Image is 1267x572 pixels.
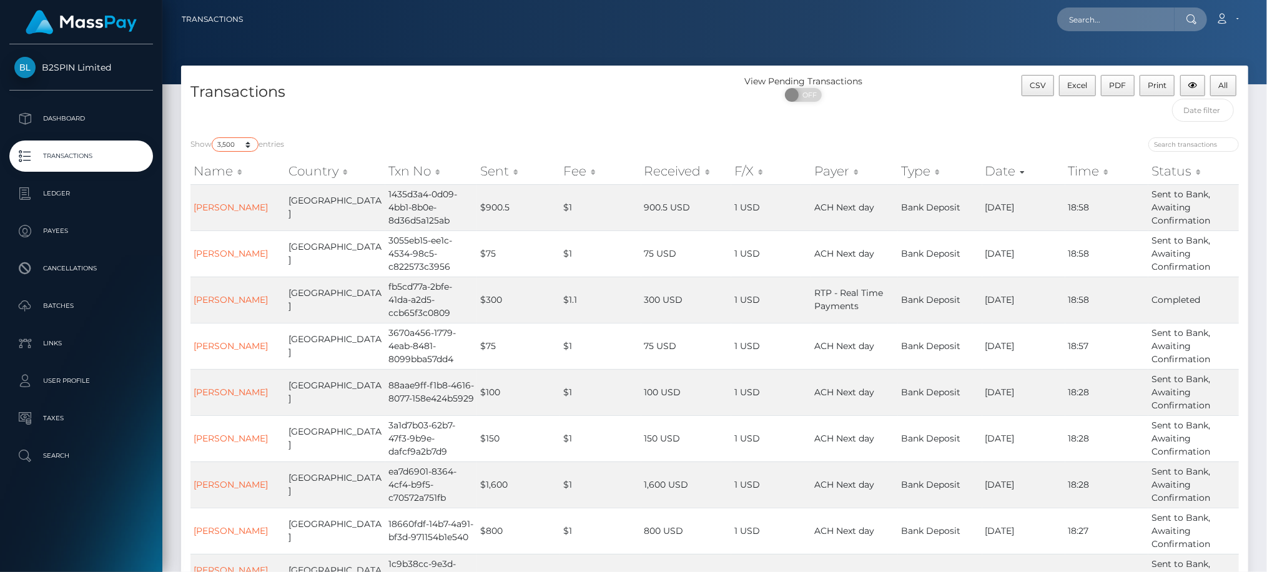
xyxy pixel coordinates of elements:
[641,369,731,415] td: 100 USD
[190,81,706,103] h4: Transactions
[814,202,874,213] span: ACH Next day
[898,230,982,277] td: Bank Deposit
[982,415,1065,461] td: [DATE]
[385,230,478,277] td: 3055eb15-ee1c-4534-98c5-c822573c3956
[14,409,148,428] p: Taxes
[1065,159,1148,184] th: Time: activate to sort column ascending
[560,508,641,554] td: $1
[982,277,1065,323] td: [DATE]
[982,508,1065,554] td: [DATE]
[14,372,148,390] p: User Profile
[731,159,811,184] th: F/X: activate to sort column ascending
[285,184,385,230] td: [GEOGRAPHIC_DATA]
[14,222,148,240] p: Payees
[811,159,898,184] th: Payer: activate to sort column ascending
[385,508,478,554] td: 18660fdf-14b7-4a91-bf3d-971154b1e540
[1059,75,1096,96] button: Excel
[814,433,874,444] span: ACH Next day
[560,323,641,369] td: $1
[285,277,385,323] td: [GEOGRAPHIC_DATA]
[1148,323,1239,369] td: Sent to Bank, Awaiting Confirmation
[285,461,385,508] td: [GEOGRAPHIC_DATA]
[9,290,153,322] a: Batches
[1101,75,1135,96] button: PDF
[14,334,148,353] p: Links
[194,248,268,259] a: [PERSON_NAME]
[9,103,153,134] a: Dashboard
[194,340,268,352] a: [PERSON_NAME]
[385,461,478,508] td: ea7d6901-8364-4cf4-b9f5-c70572a751fb
[641,323,731,369] td: 75 USD
[385,159,478,184] th: Txn No: activate to sort column ascending
[731,415,811,461] td: 1 USD
[194,525,268,536] a: [PERSON_NAME]
[385,369,478,415] td: 88aae9ff-f1b8-4616-8077-158e424b5929
[477,508,560,554] td: $800
[982,184,1065,230] td: [DATE]
[385,415,478,461] td: 3a1d7b03-62b7-47f3-9b9e-dafcf9a2b7d9
[814,525,874,536] span: ACH Next day
[1065,461,1148,508] td: 18:28
[1148,369,1239,415] td: Sent to Bank, Awaiting Confirmation
[641,461,731,508] td: 1,600 USD
[477,184,560,230] td: $900.5
[1022,75,1055,96] button: CSV
[1210,75,1236,96] button: All
[560,159,641,184] th: Fee: activate to sort column ascending
[1109,81,1126,90] span: PDF
[477,415,560,461] td: $150
[477,159,560,184] th: Sent: activate to sort column ascending
[560,461,641,508] td: $1
[731,323,811,369] td: 1 USD
[14,297,148,315] p: Batches
[1148,277,1239,323] td: Completed
[1065,184,1148,230] td: 18:58
[9,440,153,471] a: Search
[982,159,1065,184] th: Date: activate to sort column ascending
[285,369,385,415] td: [GEOGRAPHIC_DATA]
[1180,75,1206,96] button: Column visibility
[9,62,153,73] span: B2SPIN Limited
[898,369,982,415] td: Bank Deposit
[560,277,641,323] td: $1.1
[194,294,268,305] a: [PERSON_NAME]
[477,277,560,323] td: $300
[731,461,811,508] td: 1 USD
[792,88,823,102] span: OFF
[285,230,385,277] td: [GEOGRAPHIC_DATA]
[212,137,259,152] select: Showentries
[641,159,731,184] th: Received: activate to sort column ascending
[814,287,883,312] span: RTP - Real Time Payments
[190,159,285,184] th: Name: activate to sort column ascending
[982,369,1065,415] td: [DATE]
[814,479,874,490] span: ACH Next day
[1057,7,1175,31] input: Search...
[477,323,560,369] td: $75
[641,415,731,461] td: 150 USD
[814,248,874,259] span: ACH Next day
[641,277,731,323] td: 300 USD
[14,57,36,78] img: B2SPIN Limited
[898,277,982,323] td: Bank Deposit
[982,323,1065,369] td: [DATE]
[1065,508,1148,554] td: 18:27
[731,508,811,554] td: 1 USD
[9,178,153,209] a: Ledger
[1148,81,1166,90] span: Print
[1148,159,1239,184] th: Status: activate to sort column ascending
[641,230,731,277] td: 75 USD
[1065,230,1148,277] td: 18:58
[477,461,560,508] td: $1,600
[1148,184,1239,230] td: Sent to Bank, Awaiting Confirmation
[9,253,153,284] a: Cancellations
[285,415,385,461] td: [GEOGRAPHIC_DATA]
[1030,81,1046,90] span: CSV
[641,508,731,554] td: 800 USD
[1172,99,1234,122] input: Date filter
[385,277,478,323] td: fb5cd77a-2bfe-41da-a2d5-ccb65f3c0809
[560,369,641,415] td: $1
[898,159,982,184] th: Type: activate to sort column ascending
[194,479,268,490] a: [PERSON_NAME]
[560,184,641,230] td: $1
[194,433,268,444] a: [PERSON_NAME]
